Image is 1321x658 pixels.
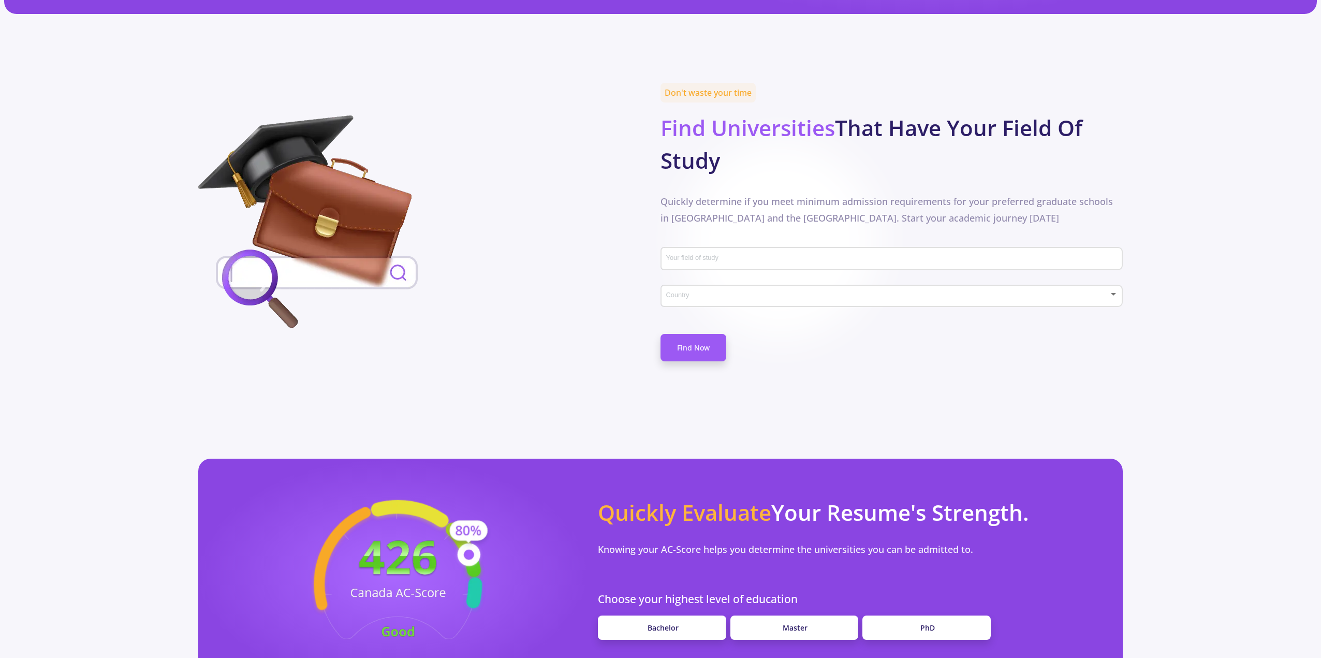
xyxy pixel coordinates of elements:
p: Knowing your AC-Score helps you determine the universities you can be admitted to. [598,541,973,558]
span: PhD [920,623,935,633]
a: Bachelor [598,616,726,640]
span: Quickly determine if you meet minimum admission requirements for your preferred graduate schools ... [660,195,1113,224]
a: Find Now [660,334,726,361]
img: field [198,115,436,333]
span: Quickly Evaluate [598,498,771,527]
a: PhD [862,616,991,640]
p: Choose your highest level of education [598,591,1110,608]
p: Your Resume's Strength. [598,496,1029,529]
a: Master [730,616,859,640]
span: Master [783,623,808,633]
b: That Have Your Field Of Study [660,113,1082,175]
span: Find Universities [660,113,835,142]
span: Bachelor [648,623,679,633]
span: Don't waste your time [660,83,756,103]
